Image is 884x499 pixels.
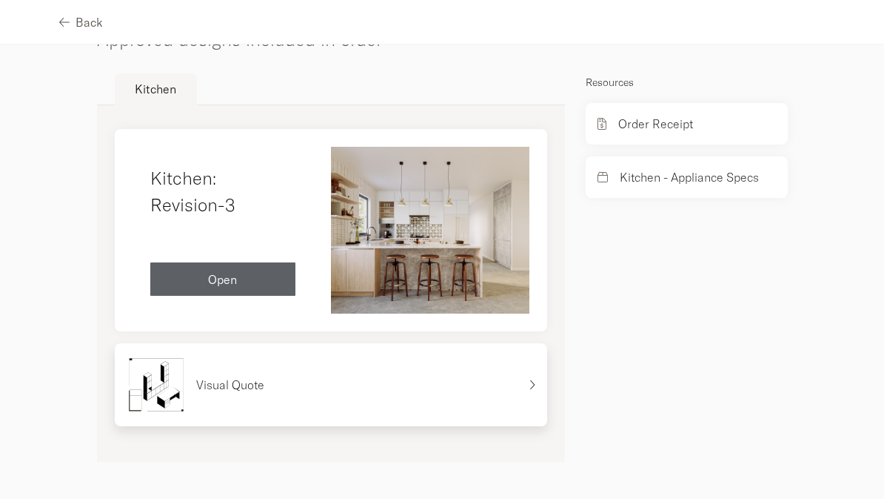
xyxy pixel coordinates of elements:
[150,165,295,218] h4: Kitchen: Revision-3
[618,115,693,133] p: Order Receipt
[115,73,197,105] button: Kitchen
[150,262,295,296] button: Open
[586,73,787,91] p: Resources
[59,5,103,39] button: Back
[208,274,237,285] span: Open
[331,147,529,314] img: Kelly-Williams-Kitchen-1-5e02.jpg
[620,168,759,186] p: Kitchen - Appliance Specs
[127,355,186,414] img: visual-quote-b.svg
[76,16,103,28] span: Back
[196,376,264,394] p: Visual Quote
